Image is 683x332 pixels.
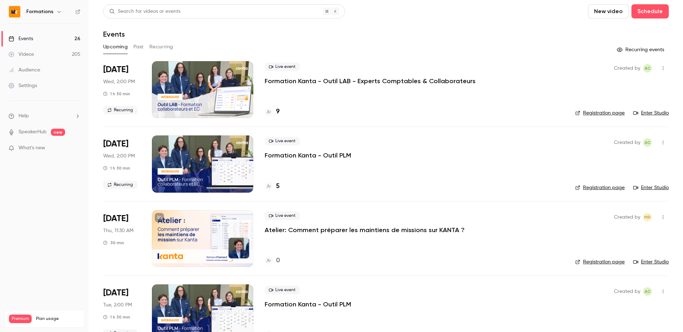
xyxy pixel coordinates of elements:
a: Formation Kanta - Outil LAB - Experts Comptables & Collaborateurs [265,77,476,85]
span: Tue, 2:00 PM [103,301,132,309]
a: Enter Studio [633,109,669,117]
div: Videos [9,51,34,58]
a: 5 [265,182,280,191]
button: Recurring events [614,44,669,55]
a: Registration page [575,258,625,266]
span: MR [644,213,651,221]
a: Formation Kanta - Outil PLM [265,300,351,309]
a: Registration page [575,184,625,191]
span: Anaïs Cachelou [643,64,652,73]
span: AC [645,64,651,73]
div: 30 min [103,240,124,246]
a: Formation Kanta - Outil PLM [265,151,351,160]
button: Past [133,41,144,53]
div: Sep 24 Wed, 2:00 PM (Europe/Paris) [103,135,141,192]
h1: Events [103,30,125,38]
a: Registration page [575,109,625,117]
button: Schedule [631,4,669,18]
h4: 5 [276,182,280,191]
span: Created by [614,138,640,147]
a: Enter Studio [633,258,669,266]
a: Enter Studio [633,184,669,191]
div: Sep 25 Thu, 11:30 AM (Europe/Paris) [103,210,141,267]
a: 9 [265,107,280,117]
a: 0 [265,256,280,266]
a: SpeakerHub [18,128,47,136]
span: Thu, 11:30 AM [103,227,133,234]
span: Live event [265,137,300,145]
div: Audience [9,66,40,74]
span: Wed, 2:00 PM [103,152,135,160]
div: Settings [9,82,37,89]
span: Created by [614,287,640,296]
span: Live event [265,63,300,71]
div: 1 h 30 min [103,91,130,97]
li: help-dropdown-opener [9,112,80,120]
h4: 9 [276,107,280,117]
span: new [51,129,65,136]
span: [DATE] [103,213,128,224]
div: Search for videos or events [109,8,180,15]
div: Events [9,35,33,42]
span: AC [645,138,651,147]
span: Created by [614,64,640,73]
button: New video [588,4,629,18]
div: Sep 24 Wed, 2:00 PM (Europe/Paris) [103,61,141,118]
span: Marion Roquet [643,213,652,221]
span: What's new [18,144,45,152]
button: Recurring [149,41,173,53]
span: [DATE] [103,138,128,150]
span: Created by [614,213,640,221]
span: Anaïs Cachelou [643,287,652,296]
span: Live event [265,286,300,294]
span: [DATE] [103,287,128,299]
span: Help [18,112,29,120]
h4: 0 [276,256,280,266]
span: Plan usage [36,316,80,322]
div: 1 h 30 min [103,165,130,171]
span: Recurring [103,106,137,114]
span: Wed, 2:00 PM [103,78,135,85]
span: Premium [9,315,32,323]
h6: Formations [26,8,53,15]
span: Live event [265,211,300,220]
img: Formations [9,6,20,17]
button: Upcoming [103,41,128,53]
div: 1 h 30 min [103,314,130,320]
span: AC [645,287,651,296]
span: Anaïs Cachelou [643,138,652,147]
span: Recurring [103,181,137,189]
a: Atelier: Comment préparer les maintiens de missions sur KANTA ? [265,226,465,234]
span: [DATE] [103,64,128,75]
